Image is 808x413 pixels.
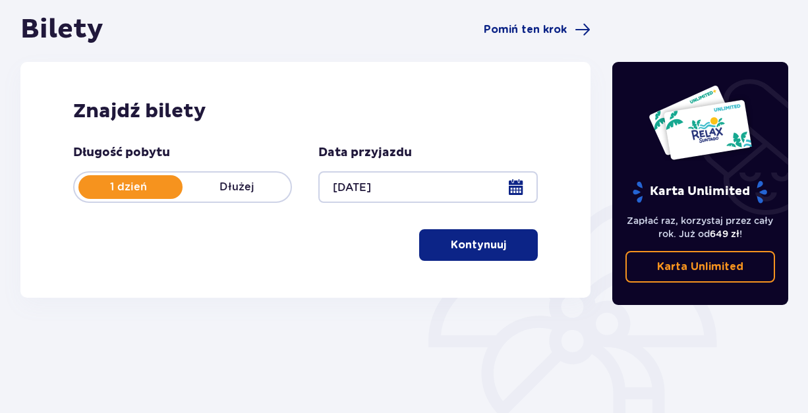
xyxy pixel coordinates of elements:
p: 1 dzień [74,180,183,194]
span: Pomiń ten krok [484,22,567,37]
a: Pomiń ten krok [484,22,591,38]
p: Dłużej [183,180,291,194]
p: Data przyjazdu [318,145,412,161]
p: Karta Unlimited [657,260,743,274]
h1: Bilety [20,13,103,46]
p: Długość pobytu [73,145,170,161]
p: Karta Unlimited [631,180,768,204]
h2: Znajdź bilety [73,99,538,124]
a: Karta Unlimited [625,251,776,283]
p: Zapłać raz, korzystaj przez cały rok. Już od ! [625,214,776,240]
img: Dwie karty całoroczne do Suntago z napisem 'UNLIMITED RELAX', na białym tle z tropikalnymi liśćmi... [648,84,753,161]
button: Kontynuuj [419,229,538,261]
p: Kontynuuj [451,238,506,252]
span: 649 zł [710,229,739,239]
